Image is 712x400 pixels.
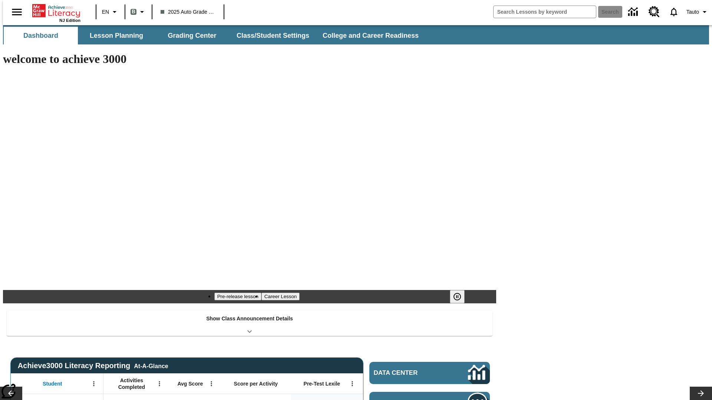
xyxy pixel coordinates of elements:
[644,2,664,22] a: Resource Center, Will open in new tab
[231,27,315,44] button: Class/Student Settings
[664,2,683,21] a: Notifications
[369,362,490,384] a: Data Center
[347,378,358,389] button: Open Menu
[3,27,425,44] div: SubNavbar
[59,18,80,23] span: NJ Edition
[155,27,229,44] button: Grading Center
[450,290,465,303] button: Pause
[261,293,300,300] button: Slide 2 Career Lesson
[304,380,340,387] span: Pre-Test Lexile
[32,3,80,18] a: Home
[3,25,709,44] div: SubNavbar
[134,361,168,370] div: At-A-Glance
[161,8,215,16] span: 2025 Auto Grade 1 B
[79,27,154,44] button: Lesson Planning
[128,5,149,19] button: Boost Class color is gray green. Change class color
[690,387,712,400] button: Lesson carousel, Next
[6,1,28,23] button: Open side menu
[107,377,156,390] span: Activities Completed
[234,380,278,387] span: Score per Activity
[154,378,165,389] button: Open Menu
[494,6,596,18] input: search field
[374,369,443,377] span: Data Center
[43,380,62,387] span: Student
[450,290,472,303] div: Pause
[32,3,80,23] div: Home
[206,378,217,389] button: Open Menu
[99,5,122,19] button: Language: EN, Select a language
[88,378,99,389] button: Open Menu
[206,315,293,323] p: Show Class Announcement Details
[214,293,261,300] button: Slide 1 Pre-release lesson
[18,361,168,370] span: Achieve3000 Literacy Reporting
[4,27,78,44] button: Dashboard
[177,380,203,387] span: Avg Score
[317,27,425,44] button: College and Career Readiness
[7,310,492,336] div: Show Class Announcement Details
[624,2,644,22] a: Data Center
[686,8,699,16] span: Tauto
[683,5,712,19] button: Profile/Settings
[3,52,496,66] h1: welcome to achieve 3000
[132,7,135,16] span: B
[102,8,109,16] span: EN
